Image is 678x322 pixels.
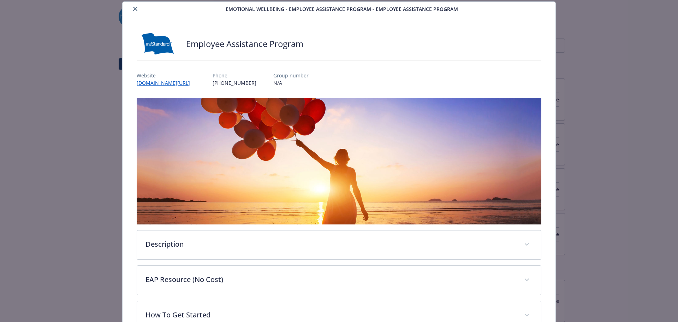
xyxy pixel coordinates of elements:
button: close [131,5,139,13]
p: N/A [273,79,309,87]
div: EAP Resource (No Cost) [137,266,541,295]
img: Standard Insurance Company [137,33,179,54]
img: banner [137,98,542,224]
p: Phone [213,72,256,79]
div: Description [137,230,541,259]
span: Emotional Wellbeing - Employee Assistance Program - Employee Assistance Program [226,5,458,13]
p: Description [145,239,516,250]
p: Group number [273,72,309,79]
p: EAP Resource (No Cost) [145,274,516,285]
p: How To Get Started [145,310,516,320]
p: Website [137,72,196,79]
a: [DOMAIN_NAME][URL] [137,80,196,86]
h2: Employee Assistance Program [186,38,303,50]
p: [PHONE_NUMBER] [213,79,256,87]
